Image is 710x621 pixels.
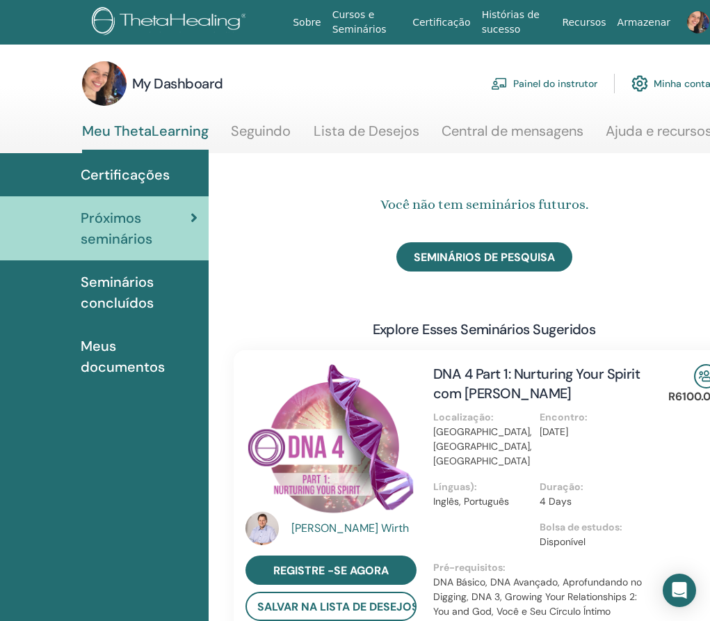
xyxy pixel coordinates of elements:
[663,574,696,607] div: Open Intercom Messenger
[81,207,191,249] span: Próximos seminários
[433,425,531,469] p: [GEOGRAPHIC_DATA], [GEOGRAPHIC_DATA], [GEOGRAPHIC_DATA]
[433,365,640,402] a: DNA 4 Part 1: Nurturing Your Spirit com [PERSON_NAME]
[540,535,638,549] p: Disponível
[327,2,408,42] a: Cursos e Seminários
[433,480,531,494] p: Línguas) :
[540,480,638,494] p: Duração :
[245,592,417,621] button: salvar na lista de desejos
[540,425,638,439] p: [DATE]
[265,194,703,215] h4: Você não tem seminários futuros.
[433,410,531,425] p: Localização :
[556,10,611,36] a: Recursos
[92,7,251,38] img: logo.png
[132,74,223,93] h3: My Dashboard
[491,77,508,90] img: chalkboard-teacher.svg
[396,242,572,272] a: SEMINÁRIOS DE PESQUISA
[81,164,170,185] span: Certificações
[314,123,419,150] a: Lista de Desejos
[373,320,596,339] h3: Explore esses seminários sugeridos
[291,520,420,537] a: [PERSON_NAME] Wirth
[287,10,326,36] a: Sobre
[491,68,597,99] a: Painel do instrutor
[433,560,646,575] p: Pré-requisitos :
[245,512,279,545] img: default.jpg
[540,520,638,535] p: Bolsa de estudos :
[631,72,648,95] img: cog.svg
[476,2,557,42] a: Histórias de sucesso
[442,123,583,150] a: Central de mensagens
[540,494,638,509] p: 4 Days
[81,272,197,313] span: Seminários concluídos
[245,364,417,516] img: DNA 4 Part 1: Nurturing Your Spirit
[540,410,638,425] p: Encontro :
[82,123,209,153] a: Meu ThetaLearning
[433,494,531,509] p: Inglês, Português
[414,250,555,265] span: SEMINÁRIOS DE PESQUISA
[82,61,127,106] img: default.jpg
[687,11,709,33] img: default.jpg
[81,336,197,377] span: Meus documentos
[245,556,417,585] a: Registre -se agora
[612,10,676,36] a: Armazenar
[407,10,476,36] a: Certificação
[231,123,291,150] a: Seguindo
[273,563,389,578] span: Registre -se agora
